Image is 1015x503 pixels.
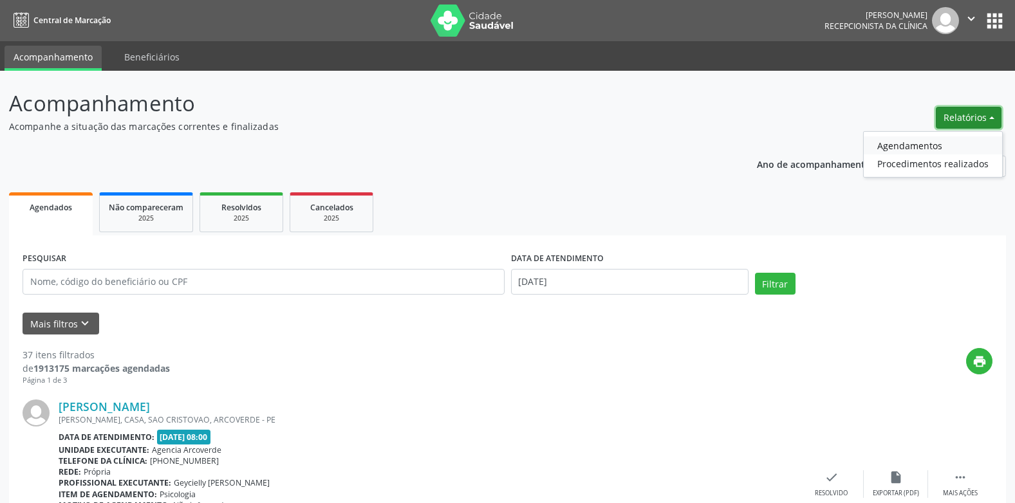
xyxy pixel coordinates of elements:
button: Relatórios [936,107,1001,129]
span: Agendados [30,202,72,213]
div: 37 itens filtrados [23,348,170,361]
div: [PERSON_NAME] [824,10,927,21]
input: Nome, código do beneficiário ou CPF [23,269,505,295]
span: Resolvidos [221,202,261,213]
label: DATA DE ATENDIMENTO [511,249,604,269]
div: Resolvido [815,489,848,498]
button: apps [983,10,1006,32]
ul: Relatórios [863,131,1003,178]
input: Selecione um intervalo [511,269,749,295]
b: Unidade executante: [59,444,149,455]
button: Mais filtroskeyboard_arrow_down [23,313,99,335]
span: Central de Marcação [33,15,111,26]
button: Filtrar [755,273,796,295]
span: Recepcionista da clínica [824,21,927,32]
b: Telefone da clínica: [59,455,147,466]
i:  [953,470,967,484]
div: 2025 [209,214,274,223]
div: de [23,361,170,375]
span: Geycielly [PERSON_NAME] [174,477,270,488]
a: [PERSON_NAME] [59,399,150,414]
a: Procedimentos realizados [864,154,1002,172]
span: [PHONE_NUMBER] [150,455,219,466]
div: Página 1 de 3 [23,375,170,386]
i: keyboard_arrow_down [78,316,92,331]
i:  [964,12,978,26]
span: Própria [84,466,111,477]
b: Item de agendamento: [59,489,157,500]
i: check [824,470,839,484]
img: img [23,399,50,426]
b: Rede: [59,466,81,477]
a: Agendamentos [864,136,1002,154]
div: Exportar (PDF) [873,489,919,498]
p: Acompanhamento [9,87,707,120]
button: print [966,348,992,374]
p: Acompanhe a situação das marcações correntes e finalizadas [9,120,707,133]
span: Psicologia [160,489,196,500]
div: 2025 [109,214,183,223]
span: Agencia Arcoverde [152,444,221,455]
a: Central de Marcação [9,10,111,31]
img: img [932,7,959,34]
a: Beneficiários [115,46,189,68]
div: 2025 [299,214,364,223]
p: Ano de acompanhamento [757,156,871,172]
b: Profissional executante: [59,477,171,488]
button:  [959,7,983,34]
i: insert_drive_file [889,470,903,484]
span: [DATE] 08:00 [157,430,211,444]
label: PESQUISAR [23,249,66,269]
a: Acompanhamento [5,46,102,71]
span: Não compareceram [109,202,183,213]
strong: 1913175 marcações agendadas [33,362,170,374]
span: Cancelados [310,202,353,213]
i: print [973,354,987,369]
b: Data de atendimento: [59,432,154,443]
div: [PERSON_NAME], CASA, SAO CRISTOVAO, ARCOVERDE - PE [59,414,799,425]
div: Mais ações [943,489,978,498]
